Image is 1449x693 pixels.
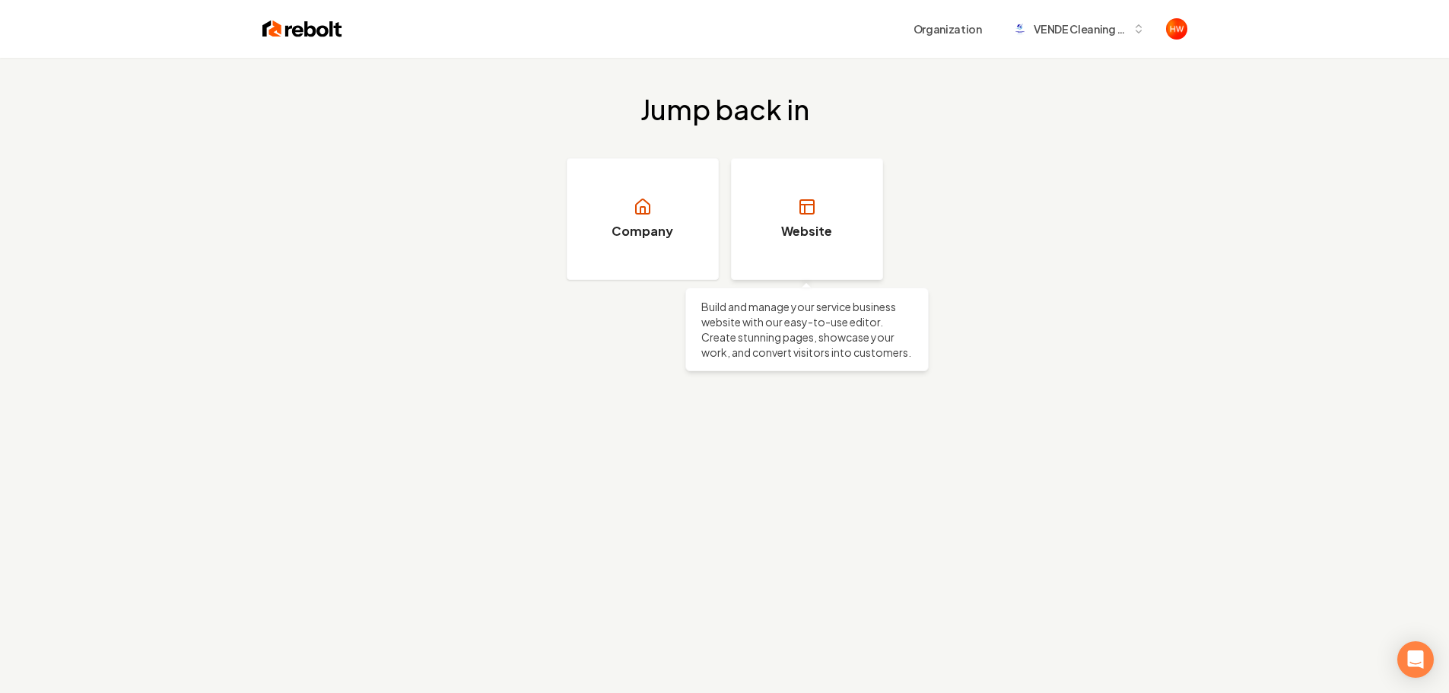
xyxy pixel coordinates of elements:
img: VENDE Cleaning Services [1012,21,1028,37]
img: Rebolt Logo [262,18,342,40]
a: Company [567,158,719,280]
img: HSA Websites [1166,18,1187,40]
h2: Jump back in [640,94,809,125]
h3: Website [781,222,832,240]
button: Organization [904,15,991,43]
p: Build and manage your service business website with our easy-to-use editor. Create stunning pages... [701,299,913,360]
button: Open user button [1166,18,1187,40]
a: Website [731,158,883,280]
h3: Company [612,222,673,240]
span: VENDE Cleaning Services [1034,21,1126,37]
div: Open Intercom Messenger [1397,641,1434,678]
